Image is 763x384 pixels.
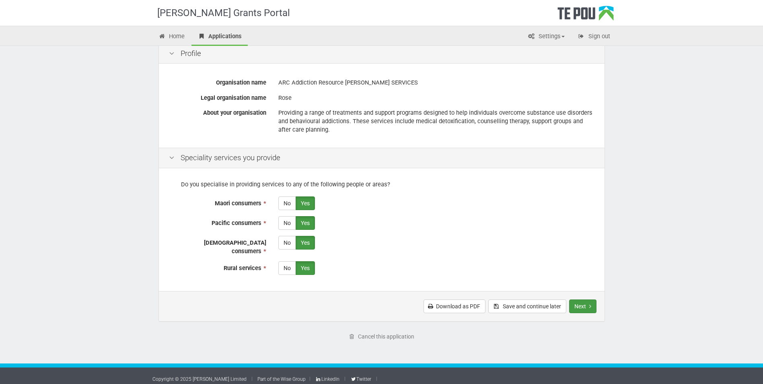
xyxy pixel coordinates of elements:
label: Yes [296,196,315,210]
label: Legal organisation name [163,91,272,102]
label: No [278,261,296,275]
a: Twitter [350,376,371,382]
span: Pacific consumers [212,219,261,227]
a: Home [152,28,191,46]
a: Sign out [572,28,616,46]
label: No [278,216,296,230]
label: Organisation name [163,76,272,87]
a: LinkedIn [315,376,339,382]
div: Rose [278,91,594,105]
label: Yes [296,216,315,230]
a: Cancel this application [343,330,420,343]
div: Profile [159,43,605,64]
label: No [278,196,296,210]
label: No [278,236,296,250]
label: About your organisation [163,106,272,117]
span: Maori consumers [215,200,261,207]
button: Save and continue later [488,299,566,313]
p: Do you specialise in providing services to any of the following people or areas? [169,180,594,189]
a: Applications [191,28,248,46]
div: Speciality services you provide [159,148,605,168]
a: Part of the Wise Group [257,376,306,382]
a: Copyright © 2025 [PERSON_NAME] Limited [152,376,247,382]
a: Settings [522,28,571,46]
span: Rural services [224,264,261,272]
button: Next step [569,299,596,313]
a: Download as PDF [424,299,485,313]
label: Yes [296,261,315,275]
label: Yes [296,236,315,250]
div: ARC Addiction Resource [PERSON_NAME] SERVICES [278,76,594,90]
div: Te Pou Logo [557,6,614,26]
div: Providing a range of treatments and support programs designed to help individuals overcome substa... [278,106,594,136]
span: [DEMOGRAPHIC_DATA] consumers [204,239,266,255]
